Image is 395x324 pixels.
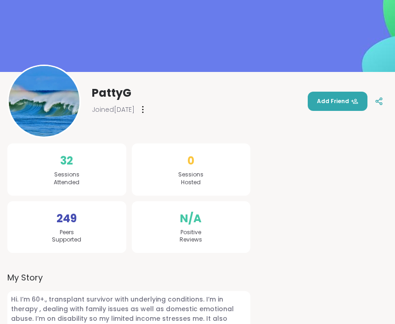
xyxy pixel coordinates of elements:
span: Peers Supported [52,229,81,245]
span: Sessions Attended [54,171,79,187]
span: Add Friend [317,98,358,106]
label: My Story [7,272,250,284]
span: 32 [60,153,73,170]
button: Add Friend [308,92,367,111]
span: 0 [187,153,194,170]
span: Positive Reviews [180,229,202,245]
span: Joined [DATE] [92,105,135,115]
span: 249 [56,211,77,227]
span: Sessions Hosted [178,171,203,187]
span: N/A [180,211,202,227]
span: PattyG [92,86,131,101]
img: PattyG [9,66,79,137]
